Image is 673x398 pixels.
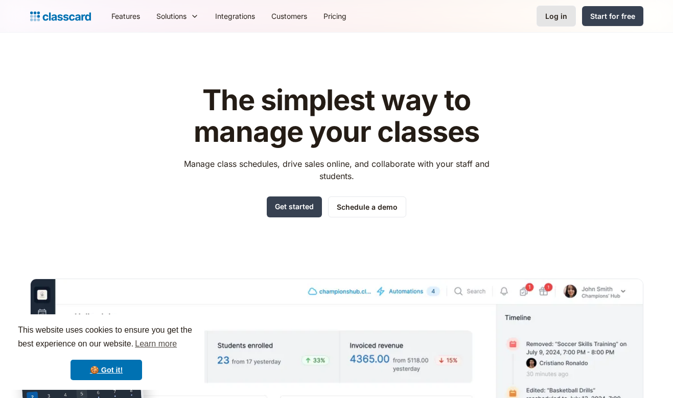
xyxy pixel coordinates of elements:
div: Start for free [590,11,635,21]
div: Log in [545,11,567,21]
div: Solutions [148,5,207,28]
a: Customers [263,5,315,28]
a: Get started [267,196,322,217]
a: Features [103,5,148,28]
div: Solutions [156,11,187,21]
a: Pricing [315,5,355,28]
div: cookieconsent [8,314,204,390]
a: Integrations [207,5,263,28]
a: Log in [537,6,576,27]
span: This website uses cookies to ensure you get the best experience on our website. [18,324,195,352]
p: Manage class schedules, drive sales online, and collaborate with your staff and students. [174,158,499,182]
a: Start for free [582,6,643,26]
a: learn more about cookies [133,336,178,352]
a: Schedule a demo [328,196,406,217]
a: Logo [30,9,91,23]
a: dismiss cookie message [71,360,142,380]
h1: The simplest way to manage your classes [174,85,499,147]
